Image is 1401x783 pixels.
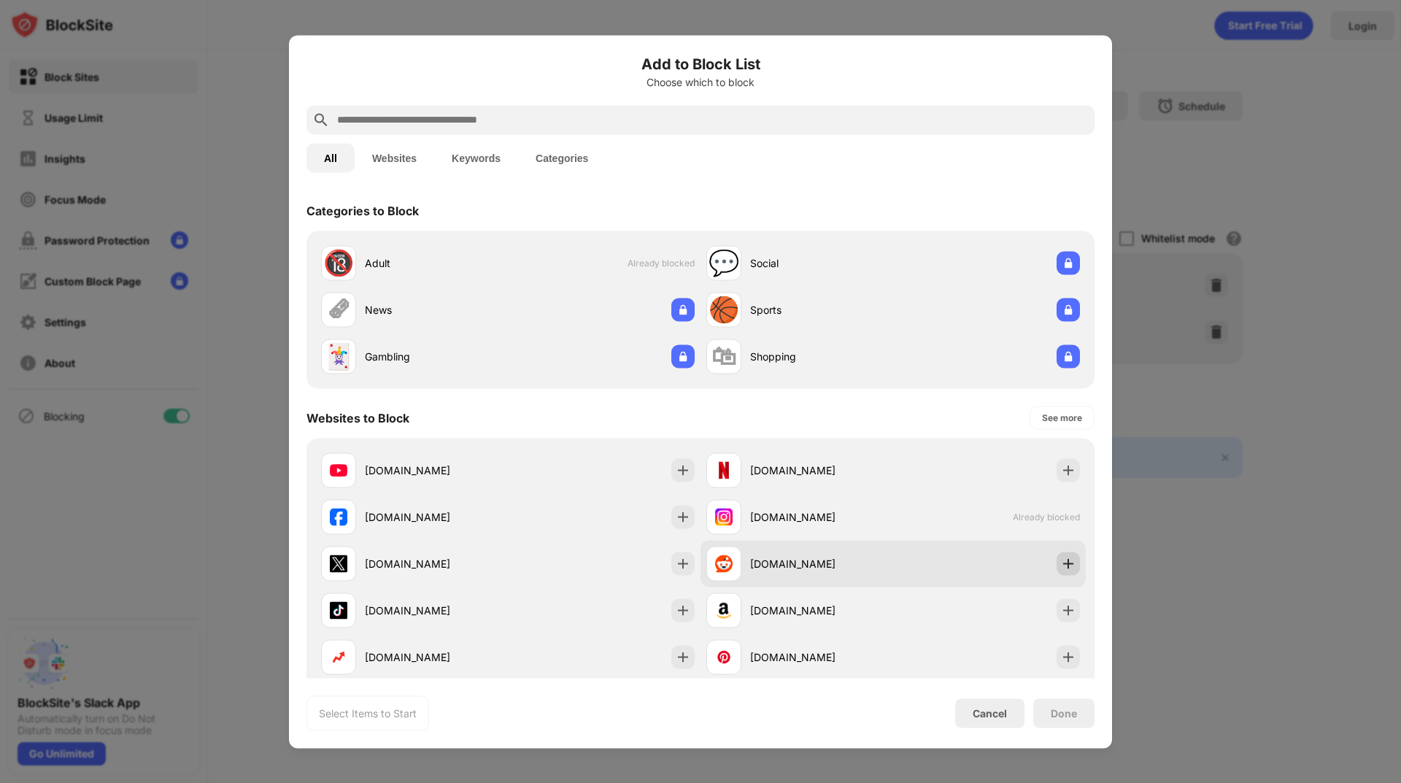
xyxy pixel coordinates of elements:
[518,143,606,172] button: Categories
[715,508,733,525] img: favicons
[306,53,1095,74] h6: Add to Block List
[365,463,508,478] div: [DOMAIN_NAME]
[750,463,893,478] div: [DOMAIN_NAME]
[750,302,893,317] div: Sports
[750,349,893,364] div: Shopping
[750,255,893,271] div: Social
[1051,707,1077,719] div: Done
[306,203,419,217] div: Categories to Block
[365,649,508,665] div: [DOMAIN_NAME]
[434,143,518,172] button: Keywords
[319,706,417,720] div: Select Items to Start
[323,342,354,371] div: 🃏
[709,295,739,325] div: 🏀
[326,295,351,325] div: 🗞
[1042,410,1082,425] div: See more
[750,556,893,571] div: [DOMAIN_NAME]
[365,255,508,271] div: Adult
[323,248,354,278] div: 🔞
[715,461,733,479] img: favicons
[715,648,733,666] img: favicons
[312,111,330,128] img: search.svg
[365,509,508,525] div: [DOMAIN_NAME]
[711,342,736,371] div: 🛍
[750,509,893,525] div: [DOMAIN_NAME]
[715,601,733,619] img: favicons
[715,555,733,572] img: favicons
[750,649,893,665] div: [DOMAIN_NAME]
[365,349,508,364] div: Gambling
[306,410,409,425] div: Websites to Block
[709,248,739,278] div: 💬
[330,508,347,525] img: favicons
[365,302,508,317] div: News
[365,556,508,571] div: [DOMAIN_NAME]
[330,461,347,479] img: favicons
[330,601,347,619] img: favicons
[628,258,695,269] span: Already blocked
[365,603,508,618] div: [DOMAIN_NAME]
[306,143,355,172] button: All
[330,555,347,572] img: favicons
[306,76,1095,88] div: Choose which to block
[973,707,1007,720] div: Cancel
[330,648,347,666] img: favicons
[1013,512,1080,522] span: Already blocked
[750,603,893,618] div: [DOMAIN_NAME]
[355,143,434,172] button: Websites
